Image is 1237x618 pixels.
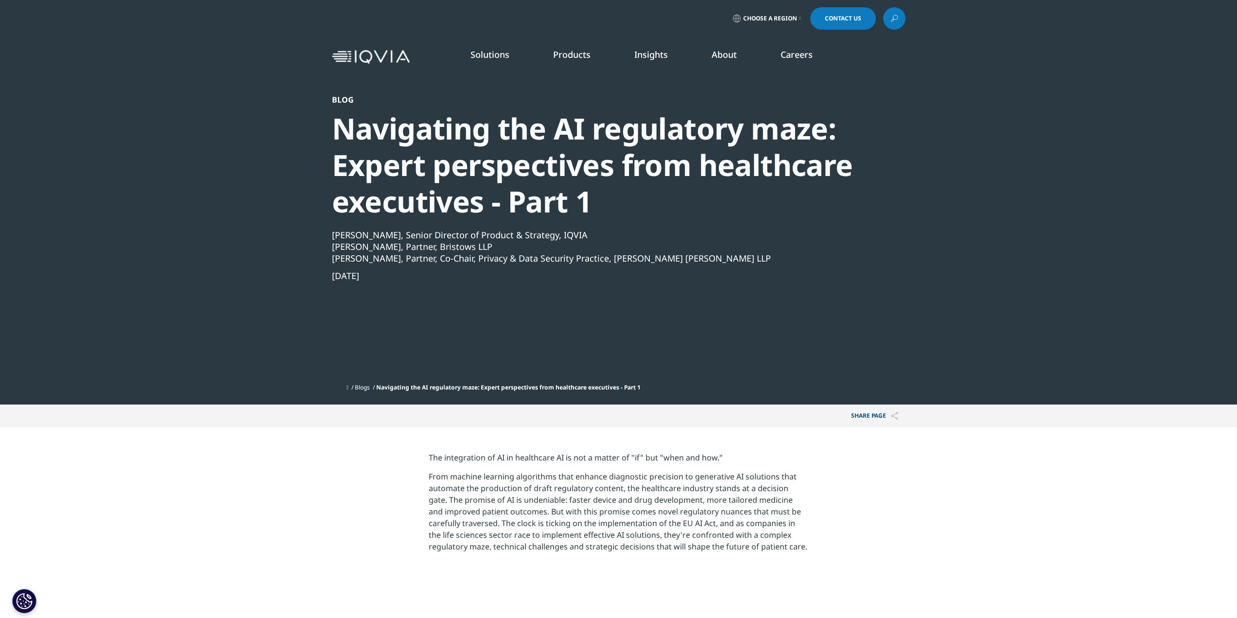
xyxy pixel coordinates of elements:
[743,15,797,22] span: Choose a Region
[332,95,853,105] div: Blog
[891,412,898,420] img: Share PAGE
[332,110,853,220] div: Navigating the AI regulatory maze: Expert perspectives from healthcare executives - Part 1
[332,229,853,241] div: [PERSON_NAME], Senior Director of Product & Strategy, IQVIA
[810,7,876,30] a: Contact Us
[429,471,808,560] p: From machine learning algorithms that enhance diagnostic precision to generative AI solutions tha...
[332,270,853,282] div: [DATE]
[332,252,853,264] div: [PERSON_NAME], Partner, Co-Chair, Privacy & Data Security Practice, [PERSON_NAME] [PERSON_NAME] LLP
[332,50,410,64] img: IQVIA Healthcare Information Technology and Pharma Clinical Research Company
[844,405,906,427] p: Share PAGE
[376,383,641,391] span: Navigating the AI regulatory maze: Expert perspectives from healthcare executives - Part 1
[825,16,861,21] span: Contact Us
[470,49,509,60] a: Solutions
[355,383,370,391] a: Blogs
[553,49,591,60] a: Products
[634,49,668,60] a: Insights
[12,589,36,613] button: Impostazioni cookie
[781,49,813,60] a: Careers
[844,405,906,427] button: Share PAGEShare PAGE
[332,241,853,252] div: [PERSON_NAME], Partner, Bristows LLP
[414,34,906,80] nav: Primary
[712,49,737,60] a: About
[429,452,808,471] p: The integration of AI in healthcare AI is not a matter of "if" but "when and how."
